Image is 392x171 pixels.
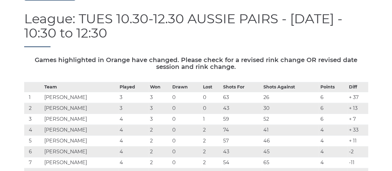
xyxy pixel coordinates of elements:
[43,114,118,125] td: [PERSON_NAME]
[262,146,319,157] td: 45
[347,125,368,136] td: + 33
[148,103,171,114] td: 3
[201,125,222,136] td: 2
[201,92,222,103] td: 0
[43,136,118,146] td: [PERSON_NAME]
[201,82,222,92] th: Lost
[24,56,368,70] h5: Games highlighted in Orange have changed. Please check for a revised rink change OR revised date ...
[262,92,319,103] td: 26
[319,114,347,125] td: 6
[118,157,148,168] td: 4
[43,92,118,103] td: [PERSON_NAME]
[347,157,368,168] td: -11
[171,103,201,114] td: 0
[319,92,347,103] td: 6
[347,82,368,92] th: Diff
[171,125,201,136] td: 0
[347,146,368,157] td: -2
[43,82,118,92] th: Team
[118,92,148,103] td: 3
[319,103,347,114] td: 6
[148,125,171,136] td: 2
[262,103,319,114] td: 30
[262,82,319,92] th: Shots Against
[43,146,118,157] td: [PERSON_NAME]
[222,114,262,125] td: 59
[319,157,347,168] td: 4
[201,136,222,146] td: 2
[24,92,43,103] td: 1
[171,146,201,157] td: 0
[148,146,171,157] td: 2
[222,103,262,114] td: 43
[24,103,43,114] td: 2
[148,136,171,146] td: 2
[222,146,262,157] td: 43
[43,157,118,168] td: [PERSON_NAME]
[118,146,148,157] td: 4
[171,114,201,125] td: 0
[347,114,368,125] td: + 7
[201,103,222,114] td: 0
[222,82,262,92] th: Shots For
[262,114,319,125] td: 52
[43,103,118,114] td: [PERSON_NAME]
[118,125,148,136] td: 4
[319,125,347,136] td: 4
[347,136,368,146] td: + 11
[222,92,262,103] td: 63
[222,157,262,168] td: 54
[347,92,368,103] td: + 37
[24,157,43,168] td: 7
[201,114,222,125] td: 1
[262,125,319,136] td: 41
[171,92,201,103] td: 0
[201,146,222,157] td: 2
[148,92,171,103] td: 3
[201,157,222,168] td: 2
[171,136,201,146] td: 0
[171,82,201,92] th: Drawn
[148,157,171,168] td: 2
[171,157,201,168] td: 0
[148,114,171,125] td: 3
[24,125,43,136] td: 4
[118,82,148,92] th: Played
[319,82,347,92] th: Points
[24,136,43,146] td: 5
[319,136,347,146] td: 4
[222,136,262,146] td: 57
[347,103,368,114] td: + 13
[24,146,43,157] td: 6
[319,146,347,157] td: 4
[148,82,171,92] th: Won
[222,125,262,136] td: 74
[118,114,148,125] td: 4
[118,136,148,146] td: 4
[118,103,148,114] td: 3
[24,11,368,47] h1: League: TUES 10.30-12.30 AUSSIE PAIRS - [DATE] - 10:30 to 12:30
[262,136,319,146] td: 46
[24,114,43,125] td: 3
[262,157,319,168] td: 65
[43,125,118,136] td: [PERSON_NAME]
